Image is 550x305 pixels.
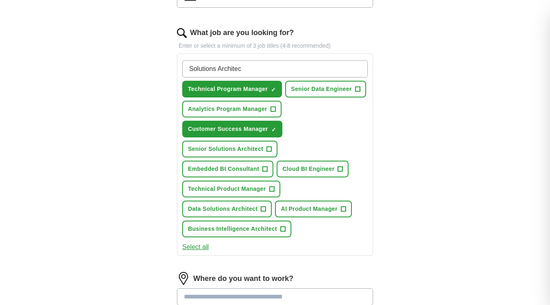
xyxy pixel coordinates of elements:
span: AI Product Manager [281,205,338,213]
span: Customer Success Manager [188,125,268,133]
button: Technical Product Manager [182,181,280,197]
span: Technical Program Manager [188,85,268,93]
span: Technical Product Manager [188,185,266,193]
span: Senior Data Engineer [291,85,352,93]
span: Cloud BI Engineer [282,165,334,173]
button: Technical Program Manager✓ [182,81,282,97]
label: Where do you want to work? [193,273,293,284]
button: Senior Solutions Architect [182,141,277,157]
button: Cloud BI Engineer [277,161,349,177]
span: ✓ [271,86,276,93]
span: Senior Solutions Architect [188,145,263,153]
button: Business Intelligence Architect [182,221,291,237]
span: Data Solutions Architect [188,205,257,213]
button: Senior Data Engineer [285,81,366,97]
span: Analytics Program Manager [188,105,267,113]
span: Business Intelligence Architect [188,225,277,233]
p: Enter or select a minimum of 3 job titles (4-8 recommended) [177,42,373,50]
button: Analytics Program Manager [182,101,282,117]
span: Embedded BI Consultant [188,165,259,173]
img: location.png [177,272,190,285]
label: What job are you looking for? [190,27,294,38]
button: AI Product Manager [275,201,352,217]
button: Customer Success Manager✓ [182,121,282,137]
img: search.png [177,28,187,38]
button: Data Solutions Architect [182,201,272,217]
input: Type a job title and press enter [182,60,368,77]
button: Select all [182,242,209,252]
button: Embedded BI Consultant [182,161,273,177]
span: ✓ [271,126,276,133]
